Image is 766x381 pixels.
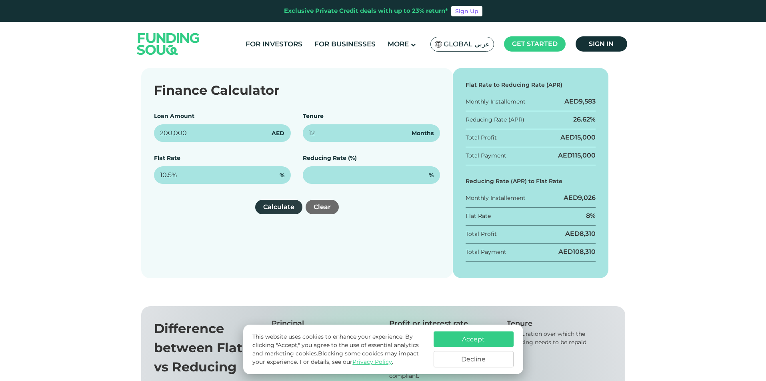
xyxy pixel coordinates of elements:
[507,330,612,347] div: The duration over which the financing needs to be repaid.
[252,333,425,366] p: This website uses cookies to enhance your experience. By clicking "Accept," you agree to the use ...
[560,133,596,142] div: AED
[466,194,526,202] div: Monthly Installement
[466,116,524,124] div: Reducing Rate (APR)
[564,97,596,106] div: AED
[388,40,409,48] span: More
[578,194,596,201] span: 9,026
[466,98,526,106] div: Monthly Installement
[434,351,514,367] button: Decline
[573,115,596,124] div: 26.62%
[389,319,495,328] div: Profit or interest rate
[466,81,596,89] div: Flat Rate to Reducing Rate (APR)
[244,38,304,51] a: For Investors
[429,171,434,180] span: %
[466,134,497,142] div: Total Profit
[154,154,180,162] label: Flat Rate
[272,319,377,328] div: Principal
[466,152,506,160] div: Total Payment
[589,40,614,48] span: Sign in
[507,319,612,328] div: Tenure
[558,247,596,256] div: AED
[412,129,434,138] span: Months
[272,129,284,138] span: AED
[129,24,208,64] img: Logo
[586,211,596,220] div: 8%
[451,6,482,16] a: Sign Up
[564,193,596,202] div: AED
[303,112,324,120] label: Tenure
[303,154,357,162] label: Reducing Rate (%)
[306,200,339,214] button: Clear
[572,152,596,159] span: 115,000
[573,248,596,255] span: 108,310
[576,36,627,52] a: Sign in
[579,98,596,105] span: 9,583
[444,40,490,49] span: Global عربي
[435,41,442,48] img: SA Flag
[284,6,448,16] div: Exclusive Private Credit deals with up to 23% return*
[154,112,194,120] label: Loan Amount
[434,331,514,347] button: Accept
[280,171,284,180] span: %
[312,38,378,51] a: For Businesses
[352,358,392,365] a: Privacy Policy
[466,177,596,186] div: Reducing Rate (APR) to Flat Rate
[255,200,302,214] button: Calculate
[466,230,497,238] div: Total Profit
[512,40,558,48] span: Get started
[154,81,440,100] div: Finance Calculator
[580,230,596,237] span: 8,310
[558,151,596,160] div: AED
[466,212,491,220] div: Flat Rate
[300,358,393,365] span: For details, see our .
[565,229,596,238] div: AED
[466,248,506,256] div: Total Payment
[252,350,419,365] span: Blocking some cookies may impact your experience.
[575,134,596,141] span: 15,000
